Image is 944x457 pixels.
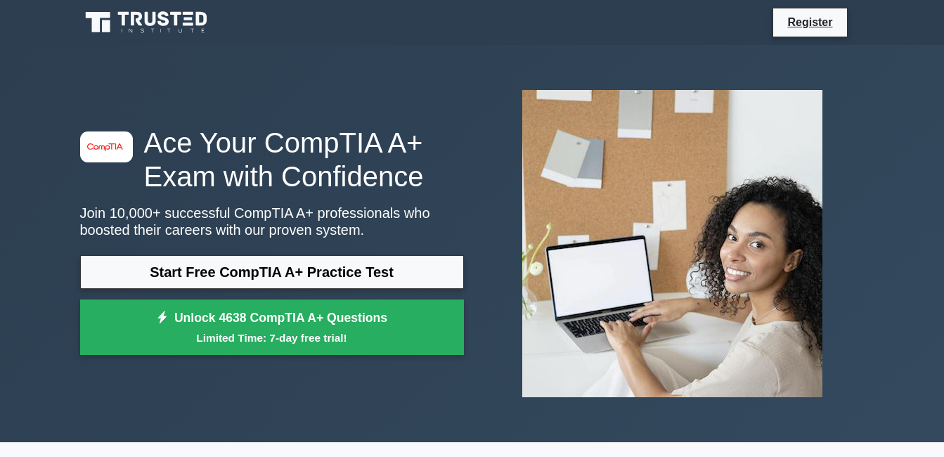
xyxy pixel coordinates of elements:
[80,205,464,238] p: Join 10,000+ successful CompTIA A+ professionals who boosted their careers with our proven system.
[80,126,464,193] h1: Ace Your CompTIA A+ Exam with Confidence
[98,330,446,346] small: Limited Time: 7-day free trial!
[80,300,464,356] a: Unlock 4638 CompTIA A+ QuestionsLimited Time: 7-day free trial!
[779,13,841,31] a: Register
[80,255,464,289] a: Start Free CompTIA A+ Practice Test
